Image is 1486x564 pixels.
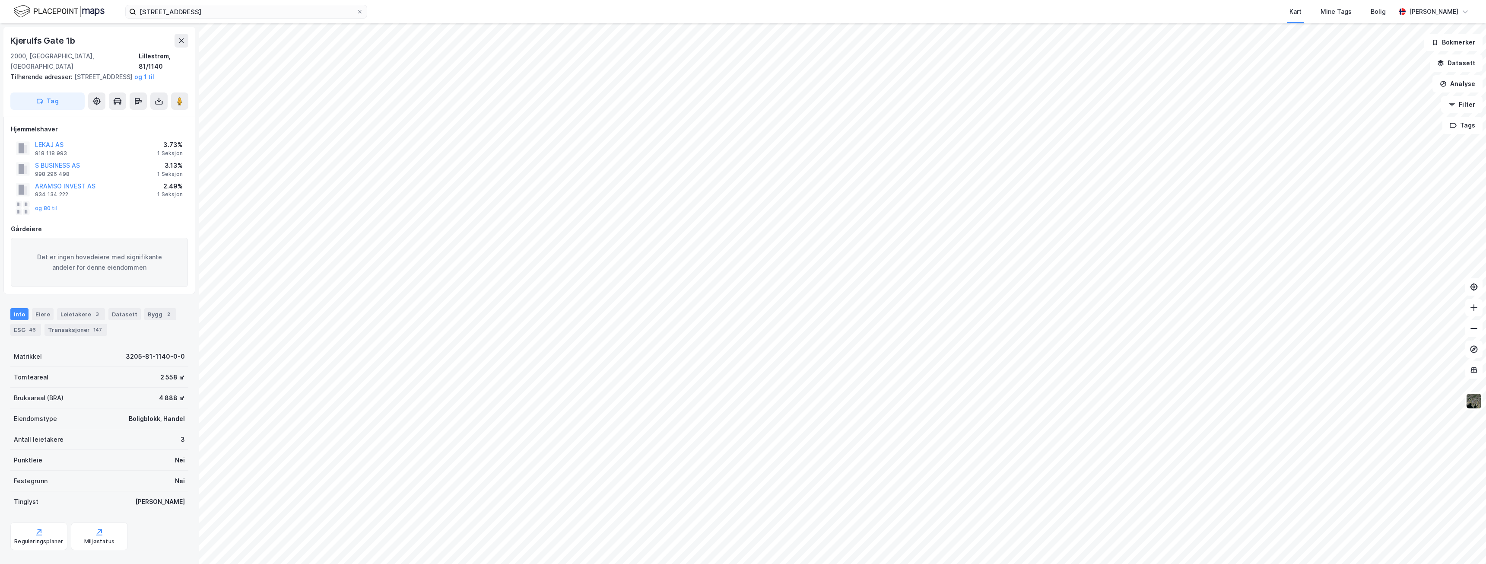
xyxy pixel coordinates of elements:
div: 46 [27,325,38,334]
div: Bruksareal (BRA) [14,393,64,403]
div: Nei [175,455,185,465]
div: 3 [93,310,102,319]
div: Eiere [32,308,54,320]
div: [STREET_ADDRESS] [10,72,181,82]
div: 1 Seksjon [157,171,183,178]
button: Tag [10,92,85,110]
div: 4 888 ㎡ [159,393,185,403]
div: Lillestrøm, 81/1140 [139,51,188,72]
button: Datasett [1430,54,1483,72]
span: Tilhørende adresser: [10,73,74,80]
div: 147 [92,325,104,334]
div: [PERSON_NAME] [135,497,185,507]
div: 1 Seksjon [157,150,183,157]
div: Tomteareal [14,372,48,382]
div: Kjerulfs Gate 1b [10,34,77,48]
div: 1 Seksjon [157,191,183,198]
div: 2000, [GEOGRAPHIC_DATA], [GEOGRAPHIC_DATA] [10,51,139,72]
div: Matrikkel [14,351,42,362]
div: 3.73% [157,140,183,150]
div: Leietakere [57,308,105,320]
div: 998 296 498 [35,171,70,178]
div: Transaksjoner [44,324,107,336]
div: 3205-81-1140-0-0 [126,351,185,362]
div: Tinglyst [14,497,38,507]
div: Antall leietakere [14,434,64,445]
div: Kart [1289,6,1302,17]
div: [PERSON_NAME] [1409,6,1458,17]
button: Bokmerker [1424,34,1483,51]
div: Miljøstatus [84,538,114,545]
div: Datasett [108,308,141,320]
img: logo.f888ab2527a4732fd821a326f86c7f29.svg [14,4,105,19]
div: ESG [10,324,41,336]
div: 918 118 993 [35,150,67,157]
input: Søk på adresse, matrikkel, gårdeiere, leietakere eller personer [136,5,356,18]
div: Info [10,308,29,320]
div: 2 558 ㎡ [160,372,185,382]
div: Bygg [144,308,176,320]
img: 9k= [1466,393,1482,409]
iframe: Chat Widget [1443,523,1486,564]
div: Nei [175,476,185,486]
button: Tags [1442,117,1483,134]
div: Reguleringsplaner [14,538,63,545]
div: Eiendomstype [14,414,57,424]
button: Filter [1441,96,1483,113]
div: Gårdeiere [11,224,188,234]
div: Bolig [1371,6,1386,17]
div: Det er ingen hovedeiere med signifikante andeler for denne eiendommen [11,238,188,287]
div: 934 134 222 [35,191,68,198]
div: Boligblokk, Handel [129,414,185,424]
div: Punktleie [14,455,42,465]
div: 3.13% [157,160,183,171]
button: Analyse [1432,75,1483,92]
div: Hjemmelshaver [11,124,188,134]
div: 2 [164,310,173,319]
div: 2.49% [157,181,183,191]
div: 3 [181,434,185,445]
div: Mine Tags [1321,6,1352,17]
div: Festegrunn [14,476,48,486]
